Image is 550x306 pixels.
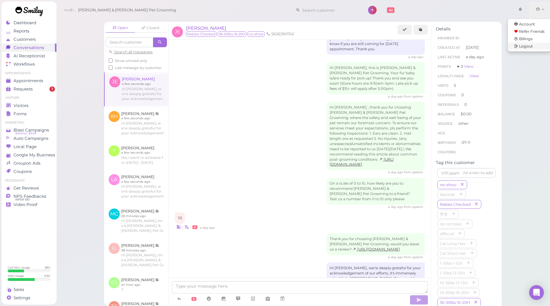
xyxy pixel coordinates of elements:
[438,74,464,78] span: Loyalty page
[439,290,470,295] span: 16-35lbs 16-20H
[14,86,33,92] span: Requests
[456,64,474,69] span: ★ 0
[8,274,24,278] div: SMS Usage
[439,261,464,266] span: 1-15lbs 1-12H
[327,62,425,94] div: Hi [PERSON_NAME], this is [PERSON_NAME] & [PERSON_NAME] Pet Grooming. Your fur baby is/are ready ...
[408,55,423,59] span: 08/18/2025 09:43am
[436,138,497,147] li: 07-11
[2,143,56,151] a: Local Page
[2,27,56,35] a: Reports
[327,233,425,255] div: Thank you for choosing [PERSON_NAME] & [PERSON_NAME] Pet Grooming, would you leave us a review?
[2,294,56,302] a: Settings
[2,96,56,100] li: Visitors
[439,271,466,275] span: 1-15lbs 13-15H
[14,136,48,141] span: Auto Campaigns
[327,28,425,55] div: Hi there, this is [PERSON_NAME] and [PERSON_NAME] Pet Grooming, please let us know if you are sti...
[2,126,56,134] a: Blast Campaigns Balance: $9.65
[14,152,55,158] span: Google My Business
[2,85,56,93] a: Requests 1
[466,45,479,50] span: [DATE]
[464,64,474,69] a: View
[49,86,55,92] span: 1
[172,26,183,37] span: JE
[14,29,29,34] span: Reports
[529,285,544,300] div: Open Intercom Messenger
[109,66,113,70] input: Last message by customer
[438,131,445,135] span: age
[186,31,217,37] span: Rabies Checked
[14,111,27,117] span: Forms
[78,2,176,19] span: [PERSON_NAME] & [PERSON_NAME] Pet Grooming
[2,167,56,176] a: Coupons
[436,160,497,165] div: Tag this customer
[439,212,449,216] span: 学生
[14,169,32,174] span: Coupons
[2,151,56,159] a: Google My Business
[175,224,425,230] div: •
[115,59,147,63] span: Show unread only
[2,120,56,125] li: Marketing
[2,35,56,44] a: Customers
[439,182,458,187] span: no-show
[436,119,497,128] li: other
[2,184,56,192] a: Get Reviews
[327,262,425,295] div: Hi [PERSON_NAME], we're deeply grateful for your acknowledgement of our efforts, it's immensely v...
[300,5,360,15] input: Search customer
[106,23,135,33] a: Open
[439,251,467,256] span: Cat Short Hair
[14,186,39,191] span: Get Reviews
[388,255,404,259] span: 08/18/2025 03:44pm
[2,77,56,85] a: Appointments
[438,140,456,145] span: Birthday
[2,19,56,27] a: Dashboard
[2,192,56,201] a: NPS Feedbacks NPS® 100
[14,295,30,300] span: Settings
[404,205,423,209] span: from system
[14,20,36,25] span: Dashboard
[436,90,497,100] li: 0
[438,45,460,50] span: Created At
[437,168,496,178] input: VIP,spam
[14,144,37,149] span: Local Page
[436,26,497,32] div: Details
[439,231,455,236] span: difficult
[14,45,44,50] span: Conversations
[175,212,185,224] div: 10
[14,53,45,59] span: AI Receptionist
[438,150,456,154] span: Coupons
[14,103,29,108] span: Visitors
[2,201,56,209] a: Video Proof
[439,241,467,246] span: Cat Long Hair
[8,266,30,270] div: Call Min. Usage
[2,52,56,60] a: AI Receptionist
[109,59,113,63] input: Show unread only
[2,71,56,75] li: Appointments
[327,178,425,205] div: On a scale of 0 to 10, how likely are you to recommend [PERSON_NAME] & [PERSON_NAME] Pet Grooming...
[115,66,162,70] span: Last message by customer
[327,102,425,170] div: Hi [PERSON_NAME] , thank you for choosing [PERSON_NAME] & [PERSON_NAME] Pet Grooming, where the s...
[14,37,36,42] span: Customers
[14,62,35,67] span: Workflows
[2,101,56,110] a: Visitors
[45,266,50,270] div: 38 %
[247,31,265,37] span: no-show
[106,37,153,47] input: Search customer
[439,202,472,207] span: Rabies Checked
[265,31,296,37] li: 5626390742
[438,55,460,59] span: Last Active
[186,25,226,31] a: [PERSON_NAME]
[2,110,56,118] a: Forms
[404,94,423,98] span: from system
[439,300,471,305] span: 36-50lbs 16-20H
[353,247,400,251] a: [URL][DOMAIN_NAME]
[438,121,453,126] span: Source
[438,64,451,69] span: Points
[109,50,153,54] a: Search all messages
[436,100,497,109] li: 0
[438,36,459,40] span: Member ID
[14,287,24,292] span: Sales
[14,194,46,199] span: NPS Feedbacks
[438,93,456,97] span: Coupons
[2,285,56,294] a: Sales
[2,44,56,52] a: Conversations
